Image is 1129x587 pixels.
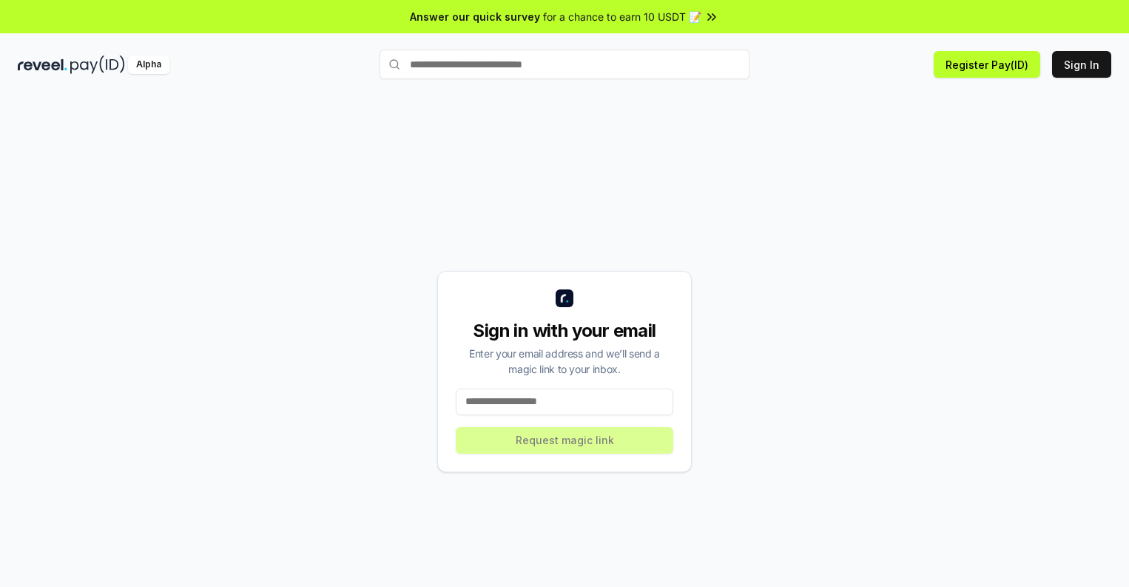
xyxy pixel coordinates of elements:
button: Register Pay(ID) [934,51,1040,78]
img: logo_small [556,289,573,307]
span: for a chance to earn 10 USDT 📝 [543,9,701,24]
span: Answer our quick survey [410,9,540,24]
img: pay_id [70,56,125,74]
div: Enter your email address and we’ll send a magic link to your inbox. [456,346,673,377]
div: Alpha [128,56,169,74]
button: Sign In [1052,51,1111,78]
img: reveel_dark [18,56,67,74]
div: Sign in with your email [456,319,673,343]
